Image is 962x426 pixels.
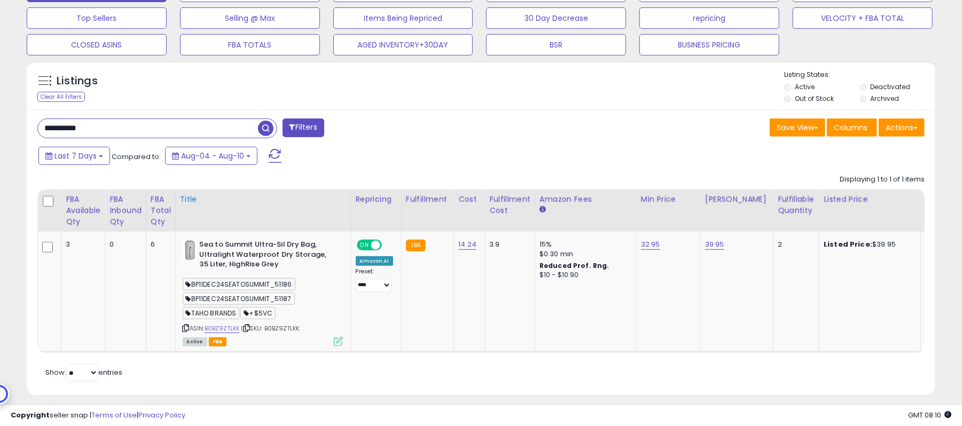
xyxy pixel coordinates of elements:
[138,410,185,420] a: Privacy Policy
[458,194,480,205] div: Cost
[183,278,295,290] span: BP11DEC24SEATOSUMMIT_51186
[639,34,779,56] button: BUSINESS PRICING
[11,411,185,421] div: seller snap | |
[705,194,769,205] div: [PERSON_NAME]
[356,256,393,266] div: Amazon AI
[834,122,867,133] span: Columns
[183,293,295,305] span: BP11DEC24SEATOSUMMIT_51187
[871,82,911,91] label: Deactivated
[795,82,815,91] label: Active
[770,119,825,137] button: Save View
[38,147,110,165] button: Last 7 Days
[200,240,330,272] b: Sea to Summit Ultra-Sil Dry Bag, Ultralight Waterproof Dry Storage, 35 Liter, HighRise Grey
[45,367,122,377] span: Show: entries
[183,240,197,261] img: 3173VFDw3wL._SL40_.jpg
[795,94,834,103] label: Out of Stock
[840,175,925,185] div: Displaying 1 to 1 of 1 items
[539,261,609,270] b: Reduced Prof. Rng.
[241,324,299,333] span: | SKU: B0BZ9ZTLKK
[209,337,227,346] span: FBA
[11,410,50,420] strong: Copyright
[406,194,449,205] div: Fulfillment
[112,152,161,162] span: Compared to:
[539,240,628,249] div: 15%
[205,324,240,333] a: B0BZ9ZTLKK
[539,249,628,259] div: $0.30 min
[778,240,811,249] div: 2
[824,194,916,205] div: Listed Price
[641,194,696,205] div: Min Price
[489,240,527,249] div: 3.9
[333,7,473,29] button: Items Being Repriced
[641,239,660,250] a: 32.95
[778,194,815,216] div: Fulfillable Quantity
[879,119,925,137] button: Actions
[66,240,97,249] div: 3
[358,241,371,250] span: ON
[356,268,393,292] div: Preset:
[91,410,137,420] a: Terms of Use
[486,7,626,29] button: 30 Day Decrease
[151,240,167,249] div: 6
[705,239,724,250] a: 39.95
[824,239,872,249] b: Listed Price:
[27,34,167,56] button: CLOSED ASINS
[784,70,935,80] p: Listing States:
[458,239,476,250] a: 14.24
[165,147,257,165] button: Aug-04 - Aug-10
[180,34,320,56] button: FBA TOTALS
[183,307,240,319] span: TAHO BRANDS
[151,194,171,227] div: FBA Total Qty
[824,240,912,249] div: $39.95
[183,337,207,346] span: All listings currently available for purchase on Amazon
[639,7,779,29] button: repricing
[181,151,244,161] span: Aug-04 - Aug-10
[333,34,473,56] button: AGED INVENTORY+30DAY
[27,7,167,29] button: Top Sellers
[180,7,320,29] button: Selling @ Max
[356,194,397,205] div: Repricing
[180,194,347,205] div: Title
[539,205,546,215] small: Amazon Fees.
[908,410,951,420] span: 2025-08-18 08:10 GMT
[110,240,138,249] div: 0
[54,151,97,161] span: Last 7 Days
[380,241,397,250] span: OFF
[37,92,85,102] div: Clear All Filters
[183,240,343,345] div: ASIN:
[57,74,98,89] h5: Listings
[110,194,142,227] div: FBA inbound Qty
[871,94,900,103] label: Archived
[486,34,626,56] button: BSR
[66,194,100,227] div: FBA Available Qty
[240,307,276,319] span: +$5VC
[793,7,933,29] button: VELOCITY + FBA TOTAL
[539,271,628,280] div: $10 - $10.90
[406,240,426,251] small: FBA
[827,119,877,137] button: Columns
[283,119,324,137] button: Filters
[539,194,632,205] div: Amazon Fees
[489,194,530,216] div: Fulfillment Cost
